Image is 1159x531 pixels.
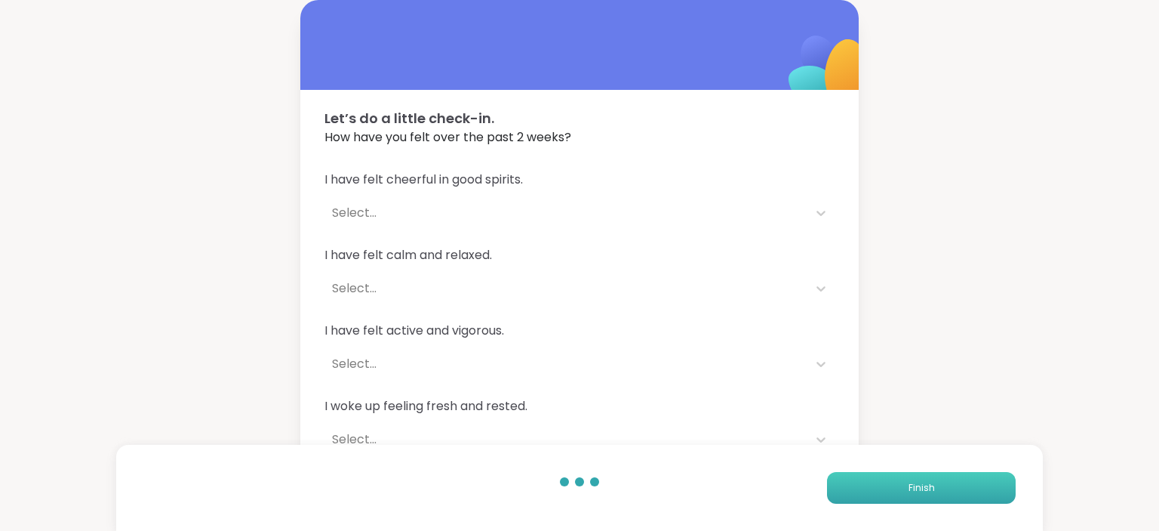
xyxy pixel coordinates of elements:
span: Let’s do a little check-in. [324,108,835,128]
div: Select... [332,204,800,222]
span: I have felt cheerful in good spirits. [324,171,835,189]
span: I have felt active and vigorous. [324,322,835,340]
div: Select... [332,279,800,298]
span: I woke up feeling fresh and rested. [324,397,835,415]
span: How have you felt over the past 2 weeks? [324,128,835,147]
span: Finish [908,481,935,495]
div: Select... [332,355,800,373]
button: Finish [827,472,1016,504]
div: Select... [332,431,800,449]
span: I have felt calm and relaxed. [324,246,835,264]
